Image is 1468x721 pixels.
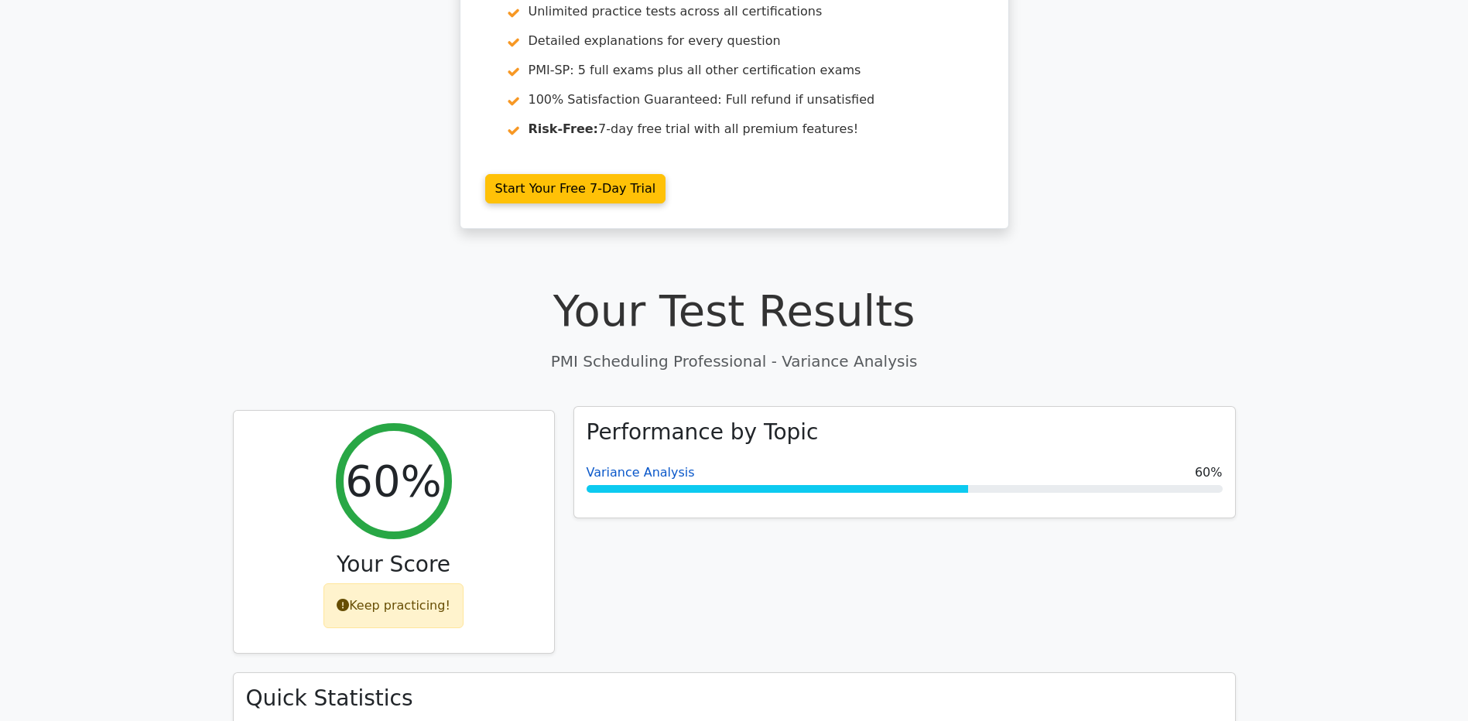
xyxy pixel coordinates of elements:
[587,419,819,446] h3: Performance by Topic
[345,455,441,507] h2: 60%
[587,465,695,480] a: Variance Analysis
[323,583,464,628] div: Keep practicing!
[233,350,1236,373] p: PMI Scheduling Professional - Variance Analysis
[233,285,1236,337] h1: Your Test Results
[485,174,666,203] a: Start Your Free 7-Day Trial
[246,552,542,578] h3: Your Score
[1195,463,1223,482] span: 60%
[246,685,1223,712] h3: Quick Statistics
